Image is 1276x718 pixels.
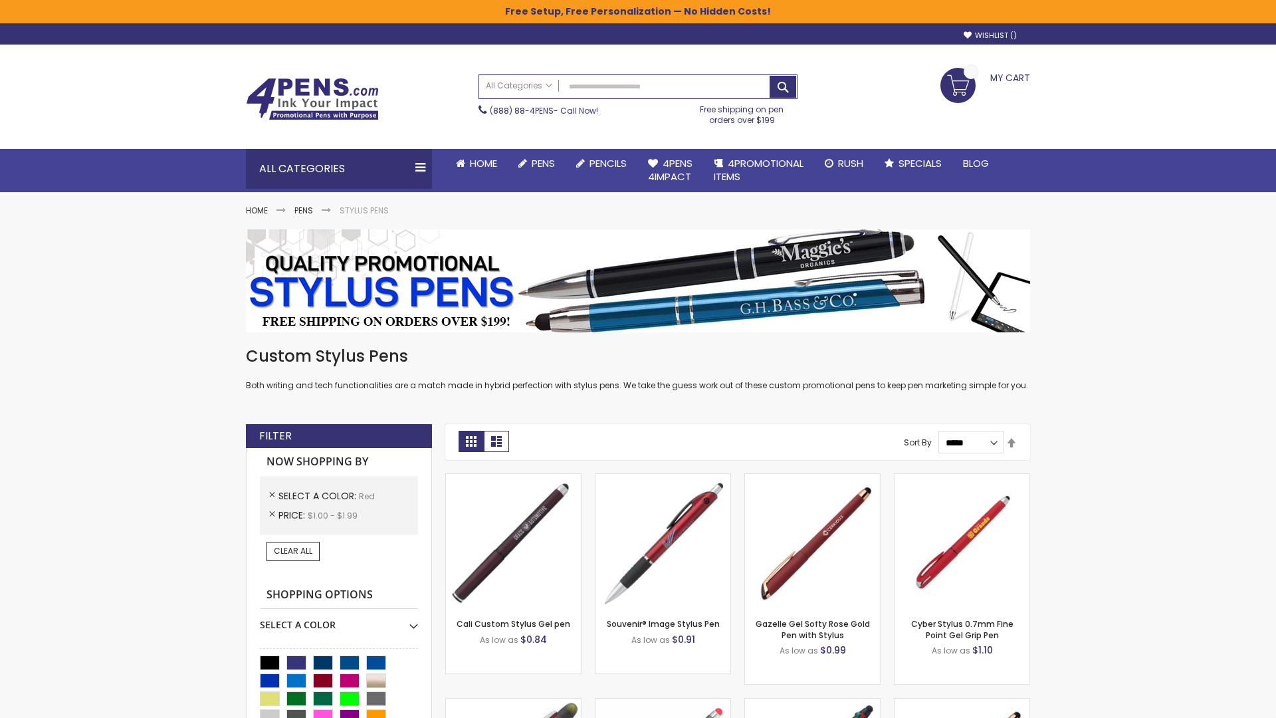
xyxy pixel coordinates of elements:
span: Specials [899,156,942,170]
span: All Categories [486,80,552,91]
img: Cyber Stylus 0.7mm Fine Point Gel Grip Pen-Red [895,474,1029,609]
span: $1.10 [972,644,993,657]
a: Clear All [266,542,320,560]
span: 4PROMOTIONAL ITEMS [714,156,803,183]
span: Red [359,491,375,502]
span: As low as [932,645,970,656]
a: Gazelle Gel Softy Rose Gold Pen with Stylus-Red [745,473,880,485]
span: - Call Now! [490,105,598,116]
span: $1.00 - $1.99 [308,510,358,521]
span: Select A Color [278,489,359,503]
a: 4Pens4impact [637,149,703,192]
span: Blog [963,156,989,170]
span: $0.84 [520,633,547,646]
span: Pens [532,156,555,170]
a: Pencils [566,149,637,178]
span: As low as [480,634,518,646]
a: Home [246,205,268,216]
strong: Grid [459,431,484,452]
div: Select A Color [260,609,418,632]
a: 4PROMOTIONALITEMS [703,149,814,192]
strong: Filter [259,429,292,443]
span: Pencils [589,156,627,170]
a: Rush [814,149,874,178]
a: Blog [952,149,1000,178]
span: $0.91 [672,633,695,646]
a: Cali Custom Stylus Gel pen [457,618,570,630]
span: As low as [631,634,670,646]
a: Gazelle Gel Softy Rose Gold Pen with Stylus [756,618,870,640]
span: Home [470,156,497,170]
div: Both writing and tech functionalities are a match made in hybrid perfection with stylus pens. We ... [246,346,1030,392]
a: Islander Softy Gel with Stylus - ColorJet Imprint-Red [595,698,730,709]
label: Sort By [904,437,932,448]
img: Souvenir® Image Stylus Pen-Red [595,474,730,609]
span: $0.99 [820,644,846,657]
a: Home [445,149,508,178]
strong: Shopping Options [260,581,418,610]
span: Price [278,509,308,522]
img: 4Pens Custom Pens and Promotional Products [246,78,379,120]
a: Cyber Stylus 0.7mm Fine Point Gel Grip Pen-Red [895,473,1029,485]
a: Cyber Stylus 0.7mm Fine Point Gel Grip Pen [911,618,1013,640]
img: Stylus Pens [246,229,1030,332]
span: As low as [780,645,818,656]
a: Gazelle Gel Softy Rose Gold Pen with Stylus - ColorJet-Red [895,698,1029,709]
a: Souvenir® Image Stylus Pen-Red [595,473,730,485]
div: All Categories [246,149,432,189]
a: Souvenir® Image Stylus Pen [607,618,720,630]
a: Orbitor 4 Color Assorted Ink Metallic Stylus Pens-Red [745,698,880,709]
span: Clear All [274,545,312,556]
a: Cali Custom Stylus Gel pen-Red [446,473,581,485]
div: Free shipping on pen orders over $199 [687,99,798,126]
a: (888) 88-4PENS [490,105,554,116]
a: Pens [294,205,313,216]
strong: Now Shopping by [260,448,418,476]
a: All Categories [479,75,559,97]
img: Gazelle Gel Softy Rose Gold Pen with Stylus-Red [745,474,880,609]
a: Wishlist [964,31,1017,41]
span: 4Pens 4impact [648,156,692,183]
img: Cali Custom Stylus Gel pen-Red [446,474,581,609]
span: Rush [838,156,863,170]
a: Souvenir® Jalan Highlighter Stylus Pen Combo-Red [446,698,581,709]
h1: Custom Stylus Pens [246,346,1030,367]
strong: Stylus Pens [340,205,389,216]
a: Pens [508,149,566,178]
a: Specials [874,149,952,178]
